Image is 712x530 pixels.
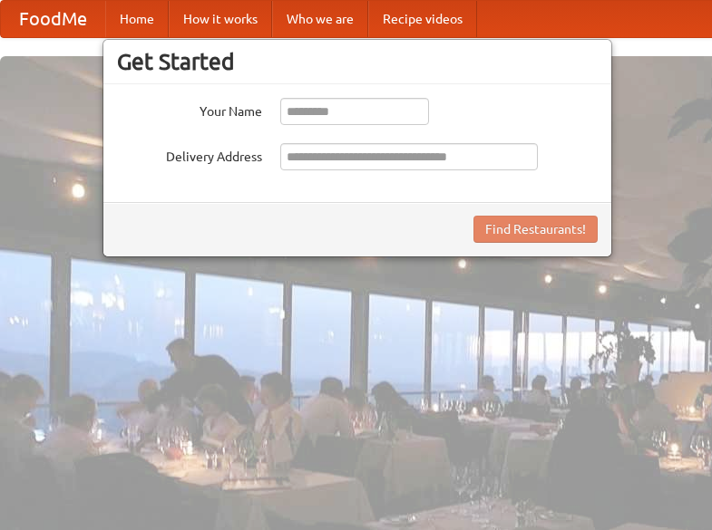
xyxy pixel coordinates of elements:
[272,1,368,37] a: Who we are
[169,1,272,37] a: How it works
[105,1,169,37] a: Home
[117,143,262,166] label: Delivery Address
[117,48,598,75] h3: Get Started
[117,98,262,120] label: Your Name
[368,1,477,37] a: Recipe videos
[473,216,598,243] button: Find Restaurants!
[1,1,105,37] a: FoodMe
